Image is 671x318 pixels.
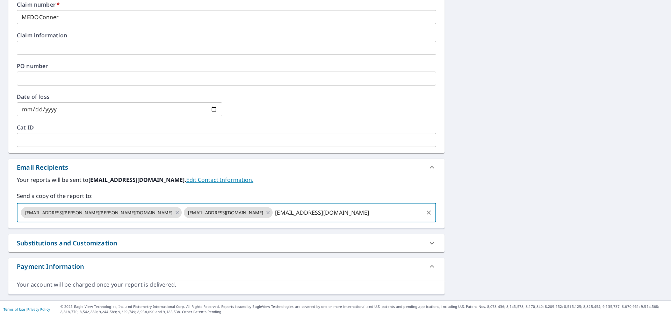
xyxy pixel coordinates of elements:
label: Claim information [17,32,436,38]
div: Email Recipients [17,163,68,172]
a: Privacy Policy [27,307,50,312]
a: Terms of Use [3,307,25,312]
span: [EMAIL_ADDRESS][PERSON_NAME][PERSON_NAME][DOMAIN_NAME] [21,209,176,216]
span: [EMAIL_ADDRESS][DOMAIN_NAME] [184,209,267,216]
b: [EMAIL_ADDRESS][DOMAIN_NAME]. [88,176,186,184]
div: Payment Information [8,258,445,275]
label: Date of loss [17,94,222,99]
div: Substitutions and Customization [8,234,445,252]
div: Substitutions and Customization [17,238,117,248]
div: [EMAIL_ADDRESS][DOMAIN_NAME] [184,207,273,218]
div: Email Recipients [8,159,445,176]
div: Payment Information [17,262,84,271]
div: [EMAIL_ADDRESS][PERSON_NAME][PERSON_NAME][DOMAIN_NAME] [21,207,182,218]
p: © 2025 Eagle View Technologies, Inc. and Pictometry International Corp. All Rights Reserved. Repo... [60,304,668,315]
label: PO number [17,63,436,69]
label: Claim number [17,2,436,7]
a: EditContactInfo [186,176,253,184]
label: Your reports will be sent to [17,176,436,184]
button: Clear [424,208,434,217]
div: Your account will be charged once your report is delivered. [17,281,436,289]
label: Send a copy of the report to: [17,192,436,200]
label: Cat ID [17,125,436,130]
p: | [3,307,50,311]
